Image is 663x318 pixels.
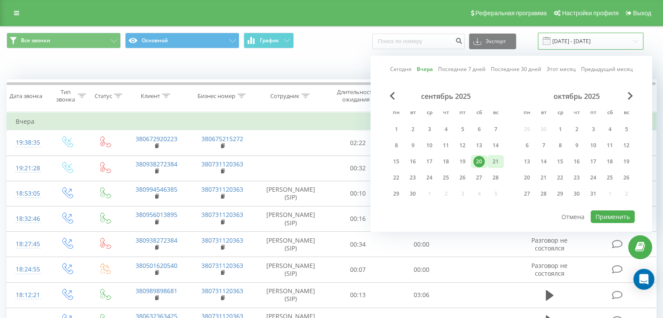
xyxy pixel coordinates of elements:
div: 18:27:45 [16,236,39,253]
div: 18:32:46 [16,210,39,227]
div: вт 2 сент. 2025 г. [405,123,421,136]
div: Статус [95,92,112,100]
div: 29 [554,188,566,200]
span: Все звонки [21,37,50,44]
button: График [244,33,294,48]
abbr: воскресенье [620,107,633,120]
div: 28 [490,172,501,183]
div: 26 [621,172,632,183]
div: 8 [554,140,566,151]
div: сб 6 сент. 2025 г. [471,123,487,136]
div: ср 10 сент. 2025 г. [421,139,438,152]
td: [PERSON_NAME] (SIP) [255,282,326,308]
abbr: вторник [406,107,419,120]
div: 18:24:55 [16,261,39,278]
button: Основной [125,33,239,48]
div: 1 [554,124,566,135]
div: чт 9 окт. 2025 г. [568,139,585,152]
td: 00:10 [326,181,390,206]
div: вт 14 окт. 2025 г. [535,155,552,168]
div: 18 [604,156,615,167]
div: пт 5 сент. 2025 г. [454,123,471,136]
div: 31 [588,188,599,200]
div: ср 22 окт. 2025 г. [552,171,568,184]
div: пн 8 сент. 2025 г. [388,139,405,152]
div: 9 [571,140,582,151]
div: 3 [588,124,599,135]
td: [PERSON_NAME] (SIP) [255,232,326,257]
div: 15 [391,156,402,167]
div: пн 27 окт. 2025 г. [519,187,535,200]
span: Разговор не состоялся [531,236,568,252]
div: 18 [440,156,452,167]
a: 380731120363 [201,160,243,168]
div: 3 [424,124,435,135]
div: вт 28 окт. 2025 г. [535,187,552,200]
input: Поиск по номеру [372,34,465,49]
div: 19 [621,156,632,167]
td: 00:34 [326,232,390,257]
div: 19 [457,156,468,167]
a: Последние 7 дней [438,65,486,73]
div: 11 [604,140,615,151]
button: Экспорт [469,34,516,49]
div: 23 [571,172,582,183]
div: 7 [538,140,549,151]
div: 4 [604,124,615,135]
a: 380938272384 [136,236,177,244]
div: 19:21:28 [16,160,39,177]
div: Длительность ожидания [334,88,378,103]
span: Настройки профиля [562,10,619,17]
div: 5 [457,124,468,135]
span: Выход [633,10,651,17]
div: пт 3 окт. 2025 г. [585,123,602,136]
div: октябрь 2025 [519,92,635,101]
div: 1 [391,124,402,135]
div: 8 [391,140,402,151]
div: пн 15 сент. 2025 г. [388,155,405,168]
td: 03:06 [390,282,453,308]
a: 380994546385 [136,185,177,193]
div: 13 [473,140,485,151]
a: Этот месяц [547,65,576,73]
div: Open Intercom Messenger [633,269,654,290]
div: вс 19 окт. 2025 г. [618,155,635,168]
div: 25 [440,172,452,183]
div: 29 [391,188,402,200]
abbr: пятница [456,107,469,120]
div: 16 [407,156,418,167]
div: 5 [621,124,632,135]
div: вт 30 сент. 2025 г. [405,187,421,200]
td: 00:32 [326,156,390,181]
td: 00:07 [326,257,390,282]
div: 4 [440,124,452,135]
div: 22 [391,172,402,183]
abbr: среда [423,107,436,120]
span: График [260,37,279,44]
div: чт 30 окт. 2025 г. [568,187,585,200]
span: Реферальная программа [475,10,547,17]
div: чт 2 окт. 2025 г. [568,123,585,136]
abbr: суббота [473,107,486,120]
div: 25 [604,172,615,183]
div: вт 9 сент. 2025 г. [405,139,421,152]
div: вс 5 окт. 2025 г. [618,123,635,136]
div: сентябрь 2025 [388,92,504,101]
a: 380731120363 [201,287,243,295]
div: 14 [538,156,549,167]
abbr: воскресенье [489,107,502,120]
div: пт 10 окт. 2025 г. [585,139,602,152]
a: 380731120363 [201,236,243,244]
div: сб 27 сент. 2025 г. [471,171,487,184]
div: 26 [457,172,468,183]
div: Клиент [141,92,160,100]
div: пт 12 сент. 2025 г. [454,139,471,152]
div: пн 1 сент. 2025 г. [388,123,405,136]
div: 24 [424,172,435,183]
span: Previous Month [390,92,395,100]
div: 18:12:21 [16,287,39,304]
div: ср 29 окт. 2025 г. [552,187,568,200]
a: 380731120363 [201,261,243,270]
div: 27 [473,172,485,183]
div: 9 [407,140,418,151]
